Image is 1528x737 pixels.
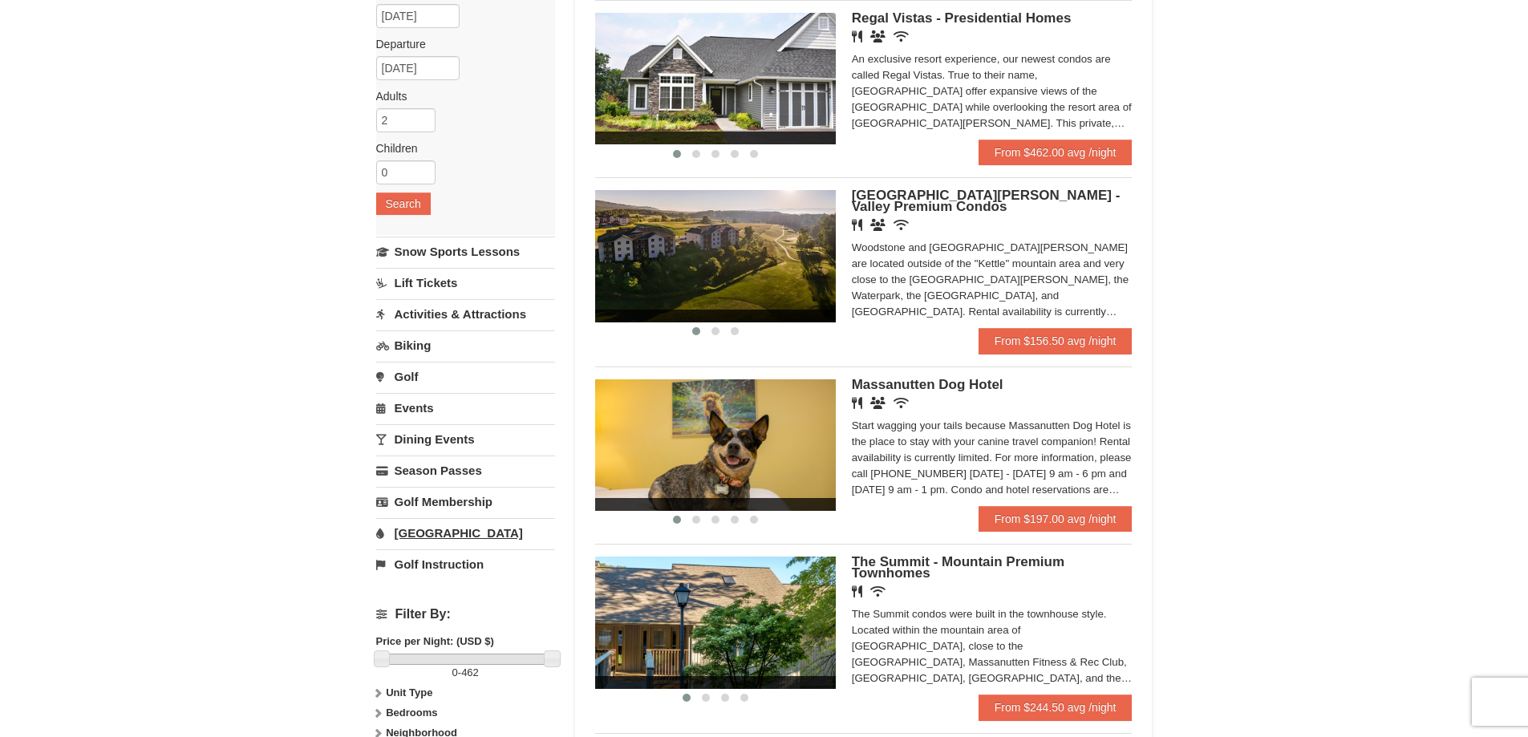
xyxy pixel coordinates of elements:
[979,140,1133,165] a: From $462.00 avg /night
[386,686,432,699] strong: Unit Type
[852,240,1133,320] div: Woodstone and [GEOGRAPHIC_DATA][PERSON_NAME] are located outside of the "Kettle" mountain area an...
[870,219,886,231] i: Banquet Facilities
[852,554,1064,581] span: The Summit - Mountain Premium Townhomes
[376,518,555,548] a: [GEOGRAPHIC_DATA]
[894,397,909,409] i: Wireless Internet (free)
[376,299,555,329] a: Activities & Attractions
[852,418,1133,498] div: Start wagging your tails because Massanutten Dog Hotel is the place to stay with your canine trav...
[376,393,555,423] a: Events
[852,377,1003,392] span: Massanutten Dog Hotel
[386,707,437,719] strong: Bedrooms
[852,606,1133,686] div: The Summit condos were built in the townhouse style. Located within the mountain area of [GEOGRAP...
[870,30,886,43] i: Banquet Facilities
[376,192,431,215] button: Search
[376,456,555,485] a: Season Passes
[376,140,543,156] label: Children
[452,666,458,678] span: 0
[894,219,909,231] i: Wireless Internet (free)
[852,30,862,43] i: Restaurant
[852,585,862,597] i: Restaurant
[852,10,1072,26] span: Regal Vistas - Presidential Homes
[376,330,555,360] a: Biking
[870,397,886,409] i: Banquet Facilities
[979,506,1133,532] a: From $197.00 avg /night
[376,635,494,647] strong: Price per Night: (USD $)
[376,268,555,298] a: Lift Tickets
[852,397,862,409] i: Restaurant
[979,694,1133,720] a: From $244.50 avg /night
[461,666,479,678] span: 462
[376,607,555,622] h4: Filter By:
[979,328,1133,354] a: From $156.50 avg /night
[852,219,862,231] i: Restaurant
[894,30,909,43] i: Wireless Internet (free)
[376,36,543,52] label: Departure
[852,188,1121,214] span: [GEOGRAPHIC_DATA][PERSON_NAME] - Valley Premium Condos
[376,665,555,681] label: -
[376,424,555,454] a: Dining Events
[376,237,555,266] a: Snow Sports Lessons
[870,585,886,597] i: Wireless Internet (free)
[852,51,1133,132] div: An exclusive resort experience, our newest condos are called Regal Vistas. True to their name, [G...
[376,362,555,391] a: Golf
[376,88,543,104] label: Adults
[376,549,555,579] a: Golf Instruction
[376,487,555,516] a: Golf Membership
